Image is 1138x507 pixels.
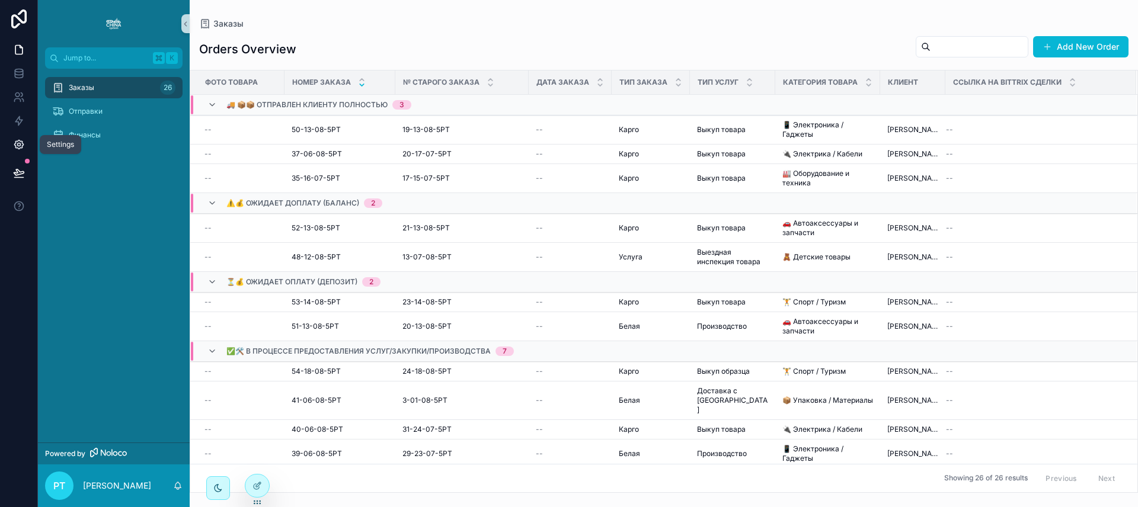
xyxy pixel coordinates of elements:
[946,396,1122,405] a: --
[369,277,373,287] div: 2
[887,449,938,458] a: [PERSON_NAME]
[204,125,212,134] span: --
[619,149,683,159] a: Карго
[946,252,953,262] span: --
[292,223,388,233] a: 52-13-08-5РТ
[946,425,1122,434] a: --
[45,124,183,146] a: Финансы
[402,367,452,376] span: 24-18-08-5РТ
[536,322,605,331] a: --
[782,149,873,159] a: 🔌 Электрика / Кабели
[619,297,639,307] span: Карго
[204,149,277,159] a: --
[619,449,683,458] a: Белая
[213,18,244,30] span: Заказы
[946,149,1122,159] a: --
[204,252,277,262] a: --
[887,367,938,376] span: [PERSON_NAME]
[167,53,177,63] span: K
[402,252,522,262] a: 13-07-08-5РТ
[292,449,342,458] span: 39-06-08-5РТ
[887,297,938,307] a: [PERSON_NAME]
[536,252,605,262] a: --
[697,125,768,134] a: Выкуп товара
[946,449,953,458] span: --
[292,322,339,331] span: 51-13-08-5РТ
[619,367,683,376] a: Карго
[204,223,277,233] a: --
[944,474,1028,483] span: Showing 26 of 26 results
[38,69,190,161] div: scrollable content
[536,367,543,376] span: --
[1033,36,1129,57] button: Add New Order
[536,174,605,183] a: --
[697,425,768,434] a: Выкуп товара
[697,297,768,307] a: Выкуп товара
[292,367,388,376] a: 54-18-08-5РТ
[226,198,359,208] span: ⚠️💰 Ожидает доплату (баланс)
[782,317,873,336] a: 🚗 Автоаксессуары и запчасти
[402,322,452,331] span: 20-13-08-5РТ
[204,367,277,376] a: --
[953,78,1062,87] span: Ссылка На Bittrix Сделки
[887,174,938,183] span: [PERSON_NAME]
[782,169,873,188] a: 🏭 Оборудование и техника
[619,174,639,183] span: Карго
[782,219,873,238] a: 🚗 Автоаксессуары и запчасти
[69,107,103,116] span: Отправки
[160,81,175,95] div: 26
[619,396,683,405] a: Белая
[619,322,683,331] a: Белая
[402,297,452,307] span: 23-14-08-5РТ
[536,449,605,458] a: --
[946,297,1122,307] a: --
[204,396,212,405] span: --
[946,223,953,233] span: --
[782,396,873,405] a: 📦 Упаковка / Материалы
[536,322,543,331] span: --
[619,125,683,134] a: Карго
[619,425,639,434] span: Карго
[292,449,388,458] a: 39-06-08-5РТ
[697,223,746,233] span: Выкуп товара
[204,174,277,183] a: --
[619,223,639,233] span: Карго
[697,174,768,183] a: Выкуп товара
[402,396,522,405] a: 3-01-08-5РТ
[887,149,938,159] a: [PERSON_NAME]
[946,223,1122,233] a: --
[536,367,605,376] a: --
[204,297,277,307] a: --
[782,367,873,376] a: 🏋️ Спорт / Туризм
[402,223,522,233] a: 21-13-08-5РТ
[536,78,589,87] span: Дата Заказа
[946,367,953,376] span: --
[402,125,450,134] span: 19-13-08-5РТ
[619,297,683,307] a: Карго
[887,322,938,331] a: [PERSON_NAME]
[887,396,938,405] a: [PERSON_NAME]
[204,322,277,331] a: --
[697,367,750,376] span: Выкуп образца
[69,83,94,92] span: Заказы
[536,297,605,307] a: --
[887,425,938,434] a: [PERSON_NAME]
[782,444,873,463] a: 📱 Электроника / Гаджеты
[619,149,639,159] span: Карго
[536,396,543,405] span: --
[697,149,746,159] span: Выкуп товара
[204,396,277,405] a: --
[204,367,212,376] span: --
[946,396,953,405] span: --
[697,322,768,331] a: Производство
[698,78,739,87] span: Тип Услуг
[292,297,388,307] a: 53-14-08-5РТ
[536,425,543,434] span: --
[63,53,148,63] span: Jump to...
[782,120,873,139] a: 📱 Электроника / Гаджеты
[946,174,953,183] span: --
